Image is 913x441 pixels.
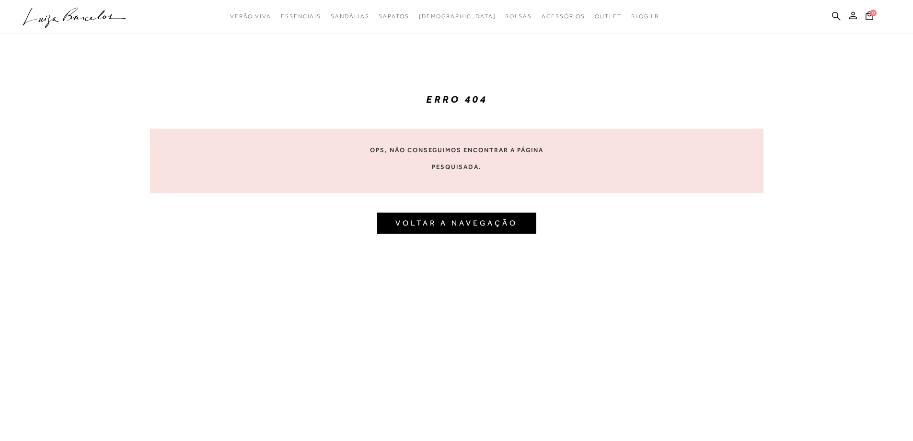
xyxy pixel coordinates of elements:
[542,8,585,25] a: categoryNavScreenReaderText
[631,8,659,25] a: BLOG LB
[870,10,877,16] span: 0
[379,13,409,20] span: Sapatos
[281,13,321,20] span: Essenciais
[542,13,585,20] span: Acessórios
[230,8,271,25] a: categoryNavScreenReaderText
[426,93,487,105] strong: ERRO 404
[281,8,321,25] a: categoryNavScreenReaderText
[505,8,532,25] a: categoryNavScreenReaderText
[379,8,409,25] a: categoryNavScreenReaderText
[377,213,536,234] button: VOLTAR A NAVEGAÇÃO
[595,8,622,25] a: categoryNavScreenReaderText
[230,13,271,20] span: Verão Viva
[419,8,496,25] a: noSubCategoriesText
[419,13,496,20] span: [DEMOGRAPHIC_DATA]
[395,218,518,227] a: VOLTAR A NAVEGAÇÃO
[331,13,369,20] span: Sandálias
[505,13,532,20] span: Bolsas
[595,13,622,20] span: Outlet
[365,142,549,175] p: Ops, não conseguimos encontrar a página pesquisada.
[331,8,369,25] a: categoryNavScreenReaderText
[631,13,659,20] span: BLOG LB
[863,11,876,24] button: 0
